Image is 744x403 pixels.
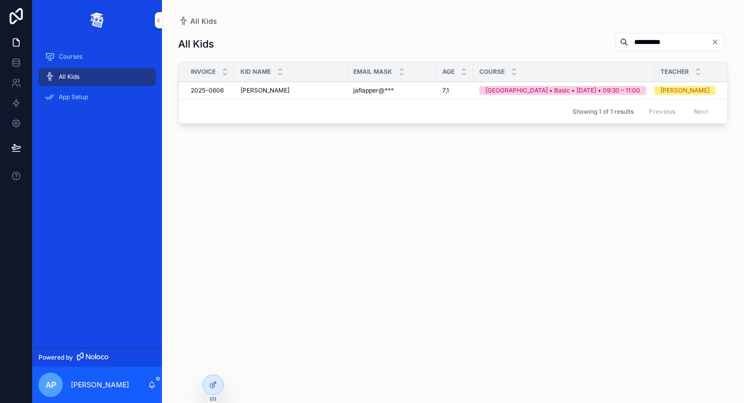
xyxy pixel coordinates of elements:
[190,16,217,26] span: All Kids
[46,379,56,391] span: AP
[353,68,392,76] span: Email Mask
[71,380,129,390] p: [PERSON_NAME]
[479,86,648,95] a: [GEOGRAPHIC_DATA] • Basic • [DATE] • 09:30 – 11:00
[191,86,228,95] a: 2025-0606
[654,86,718,95] a: [PERSON_NAME]
[191,68,216,76] span: Invoice
[485,86,640,95] div: [GEOGRAPHIC_DATA] • Basic • [DATE] • 09:30 – 11:00
[59,53,82,61] span: Courses
[240,86,341,95] a: [PERSON_NAME]
[660,86,710,95] div: [PERSON_NAME]
[191,86,224,95] span: 2025-0606
[479,68,505,76] span: Course
[38,353,73,362] span: Powered by
[38,48,156,66] a: Courses
[442,68,454,76] span: Age
[711,38,723,46] button: Clear
[38,68,156,86] a: All Kids
[32,348,162,367] a: Powered by
[240,68,271,76] span: Kid Name
[38,88,156,106] a: App Setup
[59,73,79,81] span: All Kids
[59,93,88,101] span: App Setup
[660,68,689,76] span: Teacher
[178,37,214,51] h1: All Kids
[572,108,634,116] span: Showing 1 of 1 results
[240,86,290,95] span: [PERSON_NAME]
[178,16,217,26] a: All Kids
[442,86,449,95] span: 7,1
[89,12,105,28] img: App logo
[32,40,162,119] div: scrollable content
[442,86,467,95] a: 7,1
